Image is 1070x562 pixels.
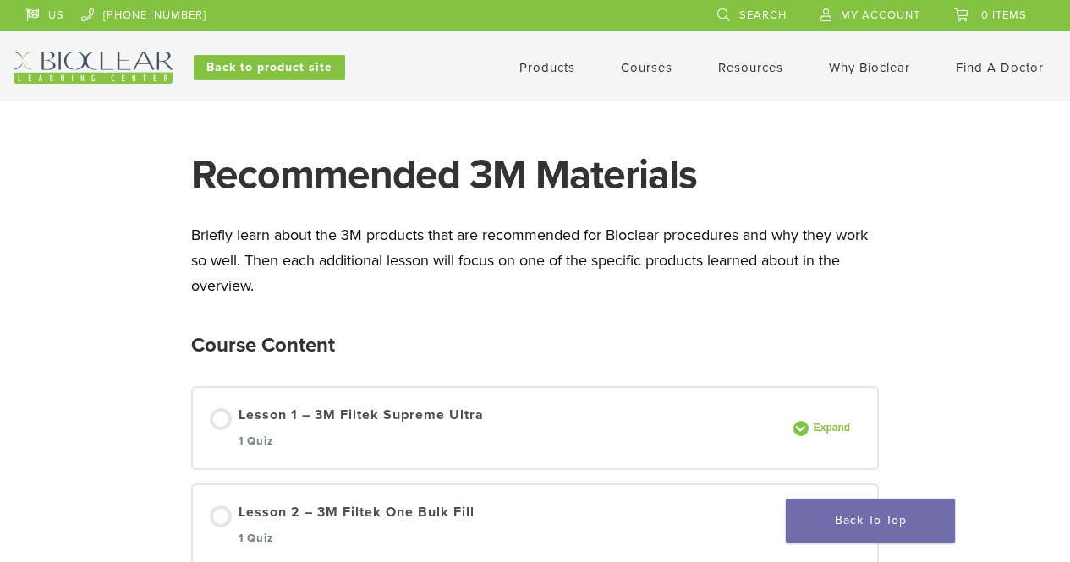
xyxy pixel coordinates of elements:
[718,60,783,75] a: Resources
[786,499,955,543] a: Back To Top
[239,532,273,545] span: 1 Quiz
[194,55,345,80] a: Back to product site
[809,422,860,434] span: Expand
[210,405,783,451] a: Lesson 1 – 3M Filtek Supreme Ultra 1 Quiz
[956,60,1044,75] a: Find A Doctor
[239,434,273,448] span: 1 Quiz
[210,502,783,548] a: Lesson 2 – 3M Filtek One Bulk Fill 1 Quiz
[14,52,173,84] img: Bioclear
[239,502,475,548] div: Lesson 2 – 3M Filtek One Bulk Fill
[191,155,879,195] h1: Recommended 3M Materials
[621,60,672,75] a: Courses
[829,60,910,75] a: Why Bioclear
[519,60,575,75] a: Products
[239,405,484,451] div: Lesson 1 – 3M Filtek Supreme Ultra
[191,325,335,366] h2: Course Content
[191,222,879,298] p: Briefly learn about the 3M products that are recommended for Bioclear procedures and why they wor...
[739,8,787,22] span: Search
[981,8,1027,22] span: 0 items
[841,8,920,22] span: My Account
